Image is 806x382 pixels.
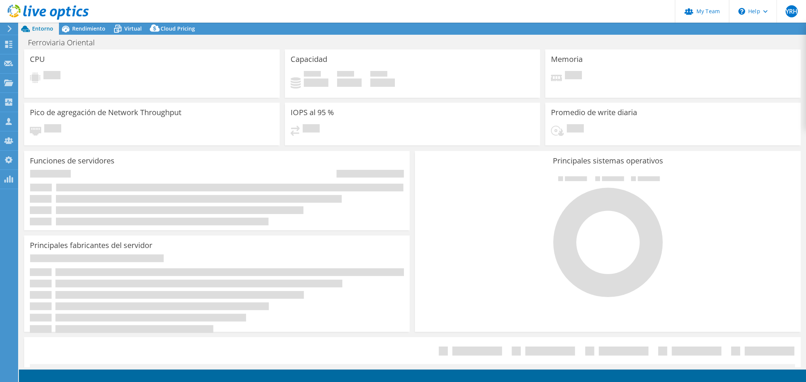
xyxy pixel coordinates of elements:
span: Pendiente [567,124,584,134]
span: Rendimiento [72,25,105,32]
h1: Ferroviaria Oriental [25,39,107,47]
h3: Principales fabricantes del servidor [30,241,152,250]
svg: \n [738,8,745,15]
h3: Principales sistemas operativos [421,157,795,165]
h3: Funciones de servidores [30,157,114,165]
span: Cloud Pricing [161,25,195,32]
h3: IOPS al 95 % [291,108,334,117]
span: Pendiente [303,124,320,134]
h3: Pico de agregación de Network Throughput [30,108,181,117]
h3: Memoria [551,55,583,63]
span: YRH [786,5,798,17]
h4: 0 GiB [304,79,328,87]
span: Virtual [124,25,142,32]
h3: CPU [30,55,45,63]
span: Libre [337,71,354,79]
span: Total [370,71,387,79]
span: Pendiente [565,71,582,81]
h4: 0 GiB [370,79,395,87]
h4: 0 GiB [337,79,362,87]
span: Used [304,71,321,79]
span: Pendiente [43,71,60,81]
h3: Promedio de write diaria [551,108,637,117]
h3: Capacidad [291,55,327,63]
span: Pendiente [44,124,61,134]
span: Entorno [32,25,53,32]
